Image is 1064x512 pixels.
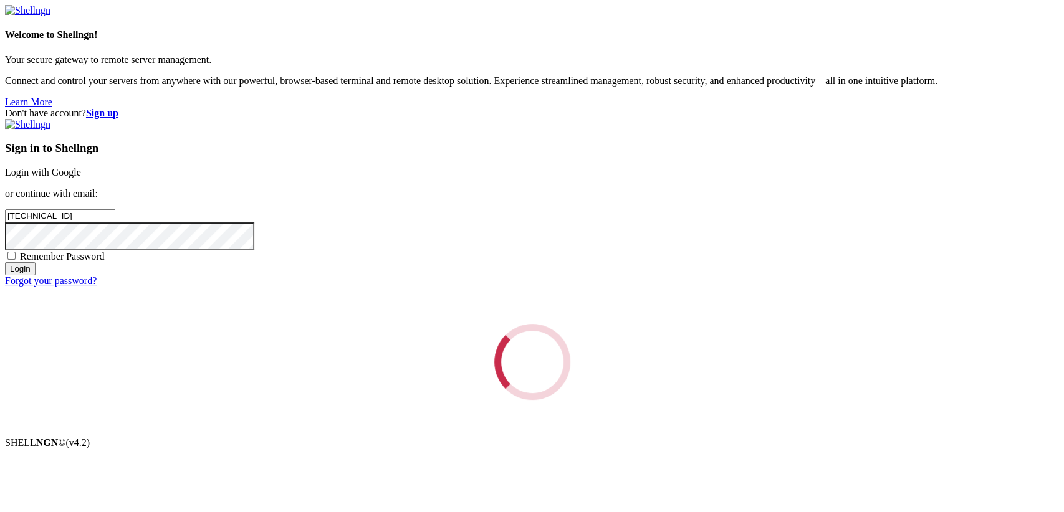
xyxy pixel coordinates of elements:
[5,108,1059,119] div: Don't have account?
[7,252,16,260] input: Remember Password
[5,262,36,275] input: Login
[5,97,52,107] a: Learn More
[5,119,50,130] img: Shellngn
[5,5,50,16] img: Shellngn
[5,167,81,178] a: Login with Google
[494,324,570,400] div: Loading...
[66,437,90,448] span: 4.2.0
[36,437,59,448] b: NGN
[86,108,118,118] a: Sign up
[5,75,1059,87] p: Connect and control your servers from anywhere with our powerful, browser-based terminal and remo...
[5,141,1059,155] h3: Sign in to Shellngn
[5,437,90,448] span: SHELL ©
[5,275,97,286] a: Forgot your password?
[5,188,1059,199] p: or continue with email:
[20,251,105,262] span: Remember Password
[5,54,1059,65] p: Your secure gateway to remote server management.
[5,209,115,222] input: Email address
[5,29,1059,40] h4: Welcome to Shellngn!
